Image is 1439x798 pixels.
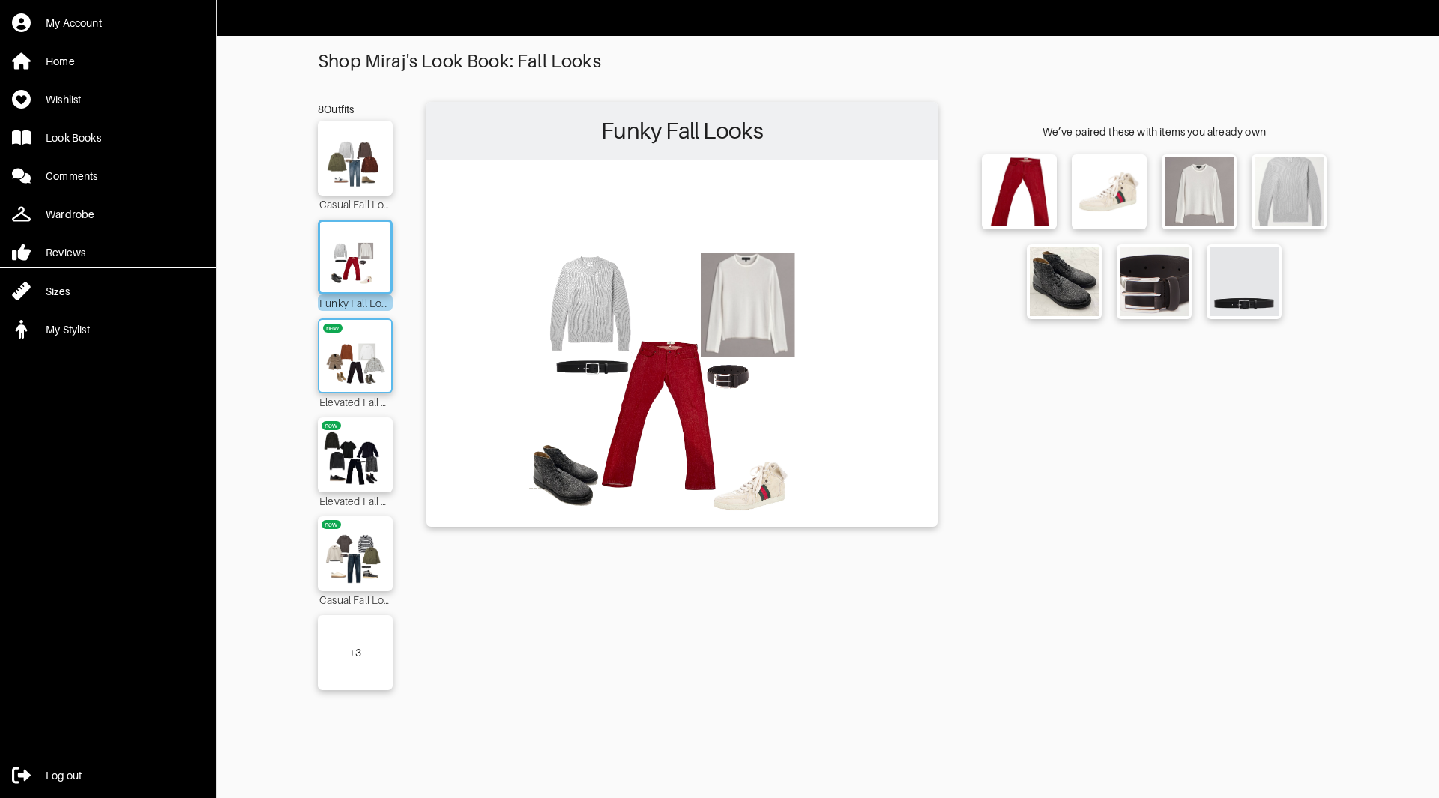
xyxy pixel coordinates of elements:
[1210,247,1279,316] img: Rugged Belt
[349,645,361,660] div: + 3
[318,294,393,311] div: Funky Fall Looks
[318,102,393,117] div: 8 Outfits
[46,54,75,69] div: Home
[985,157,1054,226] img: Red Jeans
[434,168,930,517] img: Outfit Funky Fall Looks
[46,92,81,107] div: Wishlist
[1120,247,1189,316] img: 3cm Leather Belt
[46,207,94,222] div: Wardrobe
[325,520,338,529] div: new
[46,284,70,299] div: Sizes
[318,492,393,509] div: Elevated Fall Looks
[46,16,102,31] div: My Account
[313,128,398,188] img: Outfit Casual Fall Looks
[318,393,393,410] div: Elevated Fall Looks
[1075,157,1144,226] img: Shearling High Top Sneakers
[313,425,398,485] img: Outfit Elevated Fall Looks
[318,51,1337,72] div: Shop Miraj's Look Book: Fall Looks
[46,169,97,184] div: Comments
[318,196,393,212] div: Casual Fall Looks
[313,524,398,584] img: Outfit Casual Fall Looks
[46,768,82,783] div: Log out
[1165,157,1234,226] img: Harvey Crew
[1255,157,1324,226] img: Ribbed Cotton and Cashmere-Blend Sweater
[46,322,90,337] div: My Stylist
[46,245,85,260] div: Reviews
[325,421,338,430] div: new
[434,109,930,153] h2: Funky Fall Looks
[46,130,101,145] div: Look Books
[1030,247,1099,316] img: Venice Lace Boot
[316,229,394,285] img: Outfit Funky Fall Looks
[971,124,1337,139] div: We’ve paired these with items you already own
[315,327,396,384] img: Outfit Elevated Fall Looks
[318,591,393,608] div: Casual Fall Looks
[326,324,340,333] div: new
